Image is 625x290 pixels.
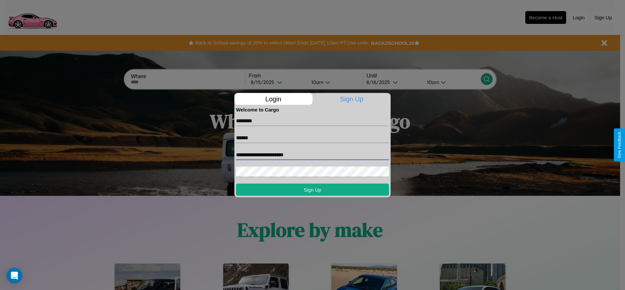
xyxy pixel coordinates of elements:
[236,107,389,112] h4: Welcome to Cargo
[7,268,22,283] div: Open Intercom Messenger
[236,183,389,196] button: Sign Up
[617,132,622,158] div: Give Feedback
[313,93,391,105] p: Sign Up
[234,93,312,105] p: Login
